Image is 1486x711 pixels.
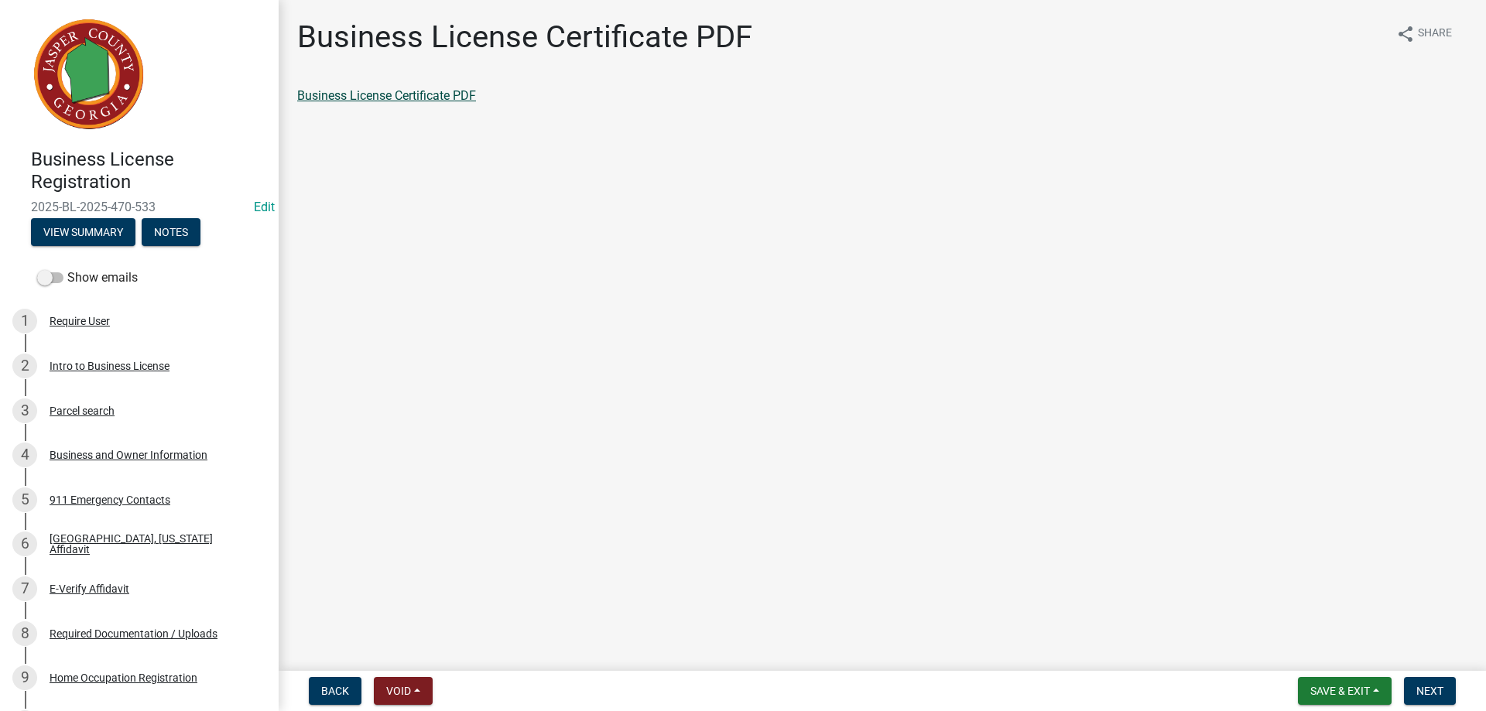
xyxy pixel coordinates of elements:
[50,628,217,639] div: Required Documentation / Uploads
[142,218,200,246] button: Notes
[31,200,248,214] span: 2025-BL-2025-470-533
[297,19,752,56] h1: Business License Certificate PDF
[50,583,129,594] div: E-Verify Affidavit
[12,354,37,378] div: 2
[37,268,138,287] label: Show emails
[1384,19,1464,49] button: shareShare
[374,677,433,705] button: Void
[1418,25,1452,43] span: Share
[50,405,115,416] div: Parcel search
[12,576,37,601] div: 7
[12,621,37,646] div: 8
[50,672,197,683] div: Home Occupation Registration
[142,227,200,239] wm-modal-confirm: Notes
[1404,677,1456,705] button: Next
[254,200,275,214] wm-modal-confirm: Edit Application Number
[321,685,349,697] span: Back
[309,677,361,705] button: Back
[50,450,207,460] div: Business and Owner Information
[31,218,135,246] button: View Summary
[12,665,37,690] div: 9
[1298,677,1392,705] button: Save & Exit
[1396,25,1415,43] i: share
[31,227,135,239] wm-modal-confirm: Summary
[12,487,37,512] div: 5
[297,88,476,103] a: Business License Certificate PDF
[386,685,411,697] span: Void
[12,532,37,556] div: 6
[1310,685,1370,697] span: Save & Exit
[50,494,170,505] div: 911 Emergency Contacts
[50,361,169,371] div: Intro to Business License
[12,443,37,467] div: 4
[12,398,37,423] div: 3
[50,316,110,326] div: Require User
[1416,685,1443,697] span: Next
[50,533,254,555] div: [GEOGRAPHIC_DATA], [US_STATE] Affidavit
[31,16,147,132] img: Jasper County, Georgia
[31,149,266,193] h4: Business License Registration
[12,309,37,333] div: 1
[254,200,275,214] a: Edit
